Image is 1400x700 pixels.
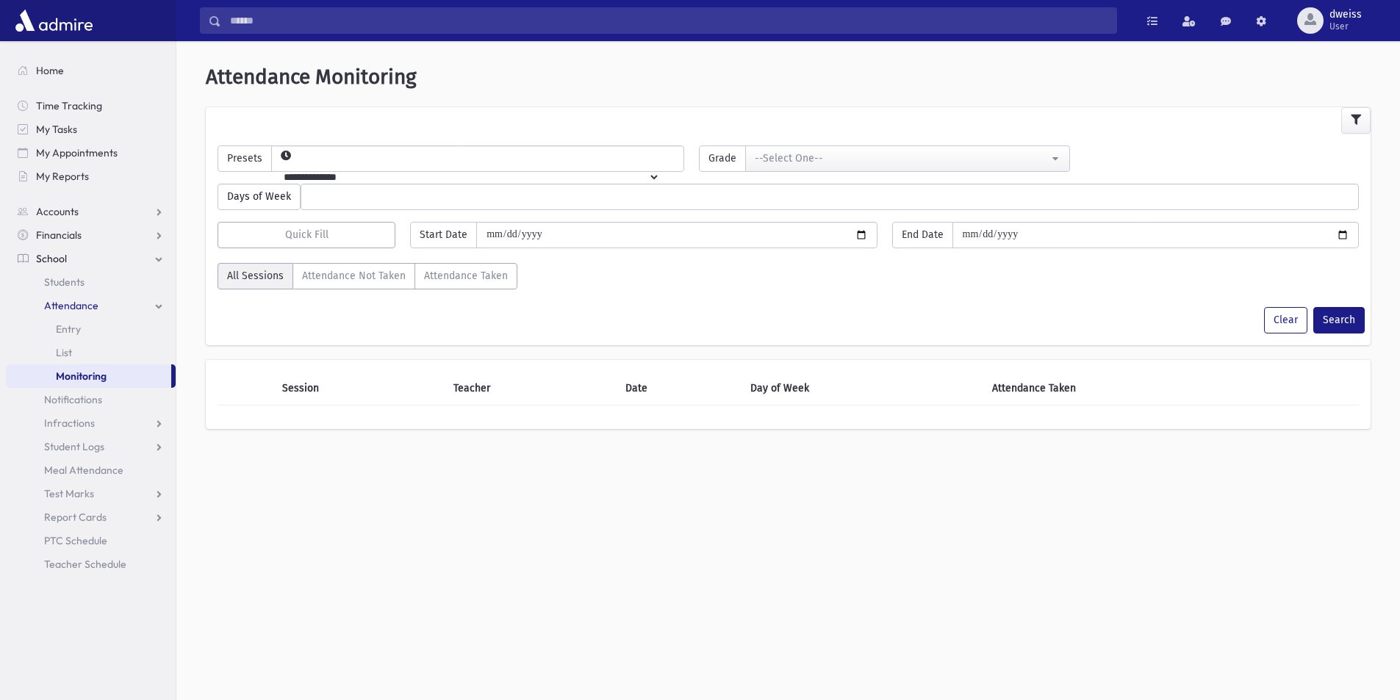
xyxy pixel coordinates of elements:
th: Day of Week [742,372,983,405]
img: AdmirePro [12,6,96,35]
a: School [6,247,176,270]
a: Test Marks [6,482,176,505]
a: Report Cards [6,505,176,529]
span: Quick Fill [285,228,329,241]
span: Financials [36,228,82,242]
a: Students [6,270,176,294]
span: Attendance Monitoring [206,65,417,89]
a: PTC Schedule [6,529,176,552]
span: School [36,252,67,265]
a: My Tasks [6,118,176,141]
a: Teacher Schedule [6,552,176,576]
span: My Reports [36,170,89,183]
th: Session [273,372,445,405]
span: Home [36,64,64,77]
a: Time Tracking [6,94,176,118]
span: Meal Attendance [44,463,123,477]
span: Notifications [44,393,102,406]
a: Infractions [6,411,176,435]
button: Clear [1264,307,1307,333]
a: Notifications [6,388,176,411]
button: Quick Fill [218,222,395,248]
span: Accounts [36,205,79,218]
label: Attendance Not Taken [292,263,415,289]
a: My Reports [6,165,176,188]
span: dweiss [1329,9,1362,21]
button: Search [1313,307,1365,333]
th: Date [617,372,742,405]
a: List [6,341,176,364]
div: --Select One-- [755,151,1048,166]
a: My Appointments [6,141,176,165]
span: My Tasks [36,123,77,136]
a: Monitoring [6,364,171,388]
a: Home [6,59,176,82]
span: Teacher Schedule [44,558,126,571]
span: PTC Schedule [44,534,107,547]
span: Test Marks [44,487,94,500]
a: Entry [6,317,176,341]
span: Time Tracking [36,99,102,112]
a: Accounts [6,200,176,223]
span: Grade [699,145,746,172]
div: AttTaken [218,263,517,295]
a: Student Logs [6,435,176,458]
span: User [1329,21,1362,32]
label: Attendance Taken [414,263,517,289]
button: --Select One-- [745,145,1069,172]
span: Presets [218,145,272,172]
span: Report Cards [44,510,107,524]
span: Monitoring [56,369,107,383]
span: Student Logs [44,440,104,453]
span: Days of Week [218,184,301,210]
span: My Appointments [36,146,118,159]
span: End Date [892,222,953,248]
input: Search [221,7,1116,34]
a: Financials [6,223,176,247]
span: List [56,346,72,359]
span: Attendance [44,299,98,312]
th: Attendance Taken [983,372,1304,405]
span: Students [44,275,85,289]
span: Start Date [410,222,477,248]
th: Teacher [445,372,617,405]
span: Entry [56,322,81,336]
span: Infractions [44,416,95,430]
label: All Sessions [218,263,293,289]
a: Attendance [6,294,176,317]
a: Meal Attendance [6,458,176,482]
